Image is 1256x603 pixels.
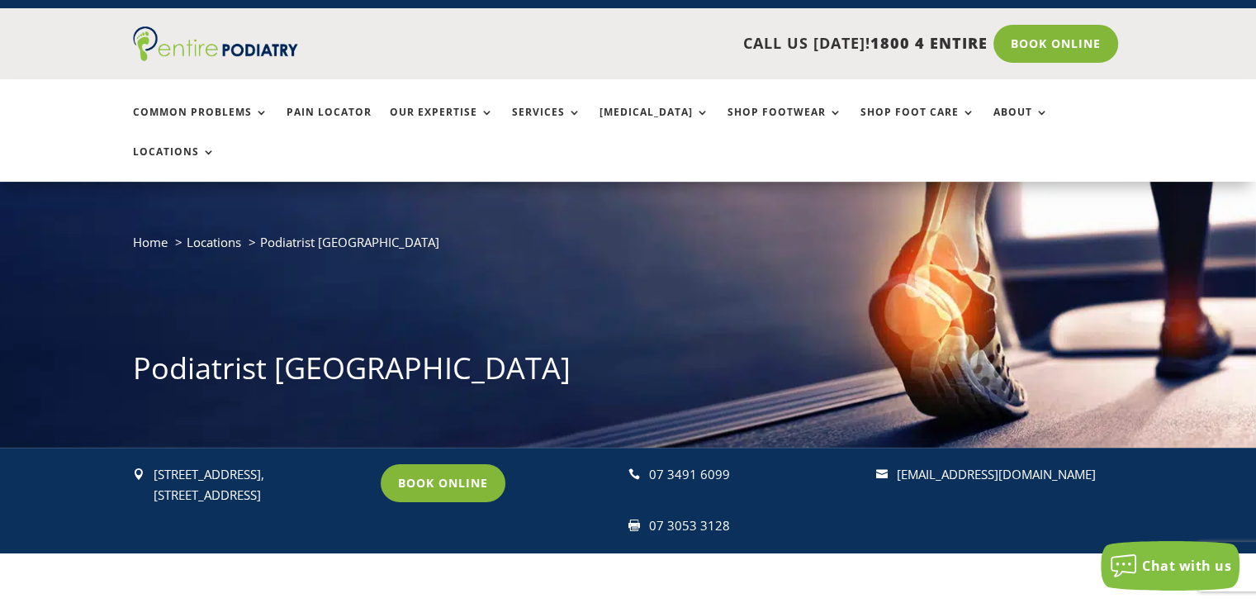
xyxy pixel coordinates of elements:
[287,107,372,142] a: Pain Locator
[133,468,145,480] span: 
[133,231,1124,265] nav: breadcrumb
[649,464,861,486] div: 07 3491 6099
[897,466,1096,482] a: [EMAIL_ADDRESS][DOMAIN_NAME]
[187,234,241,250] a: Locations
[870,33,988,53] span: 1800 4 ENTIRE
[133,348,1124,397] h1: Podiatrist [GEOGRAPHIC_DATA]
[512,107,581,142] a: Services
[876,468,888,480] span: 
[133,234,168,250] a: Home
[133,146,216,182] a: Locations
[381,464,505,502] a: Book Online
[728,107,842,142] a: Shop Footwear
[133,48,298,64] a: Entire Podiatry
[1101,541,1239,591] button: Chat with us
[860,107,975,142] a: Shop Foot Care
[649,515,861,537] div: 07 3053 3128
[1142,557,1231,575] span: Chat with us
[362,33,988,55] p: CALL US [DATE]!
[993,25,1118,63] a: Book Online
[993,107,1049,142] a: About
[390,107,494,142] a: Our Expertise
[154,464,366,506] p: [STREET_ADDRESS], [STREET_ADDRESS]
[133,107,268,142] a: Common Problems
[600,107,709,142] a: [MEDICAL_DATA]
[260,234,439,250] span: Podiatrist [GEOGRAPHIC_DATA]
[133,26,298,61] img: logo (1)
[628,468,640,480] span: 
[628,520,640,531] span: 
